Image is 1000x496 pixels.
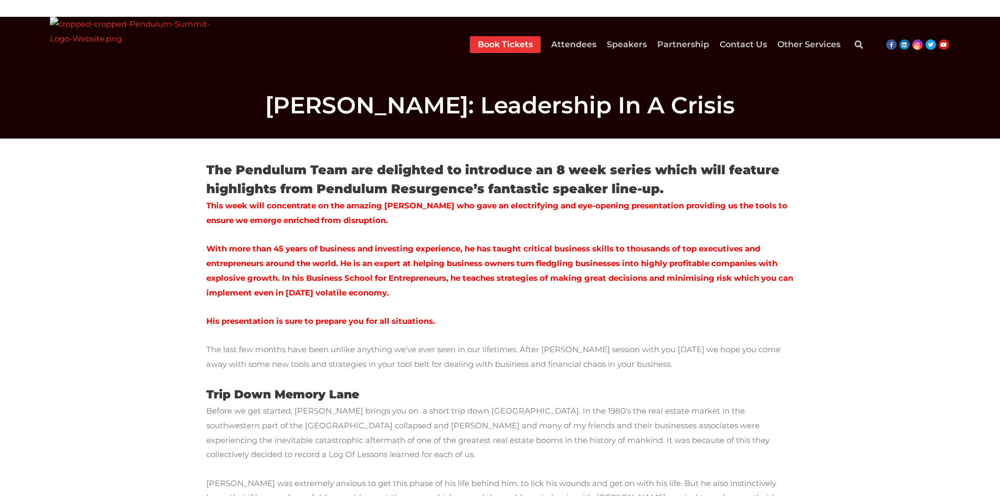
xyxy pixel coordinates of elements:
a: Attendees [551,36,596,53]
span: With more than 45 years of business and investing experience, he has taught critical business ski... [206,244,793,298]
div: Search [848,34,869,55]
span: This week will concentrate on the amazing [PERSON_NAME] who gave an electrifying and eye-opening ... [206,200,787,225]
span: His presentation is sure to prepare you for all situations. [206,316,435,326]
a: Speakers [607,36,647,53]
a: Contact Us [720,36,767,53]
h1: [PERSON_NAME]: Leadership In A Crisis [206,93,794,117]
b: Trip Down Memory Lane [206,387,359,402]
span: Before we get started, [PERSON_NAME] brings you on a short trip down [GEOGRAPHIC_DATA]. In the 19... [206,406,770,460]
strong: The Pendulum Team are delighted to introduce an 8 week series which will feature highlights from ... [206,162,780,196]
img: cropped-cropped-Pendulum-Summit-Logo-Website.png [50,17,212,72]
nav: Menu [470,36,840,53]
span: The last few months have been unlike anything we’ve ever seen in our lifetimes. After [PERSON_NAM... [206,344,781,369]
a: Book Tickets [478,36,533,53]
a: Partnership [657,36,709,53]
a: Other Services [777,36,840,53]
